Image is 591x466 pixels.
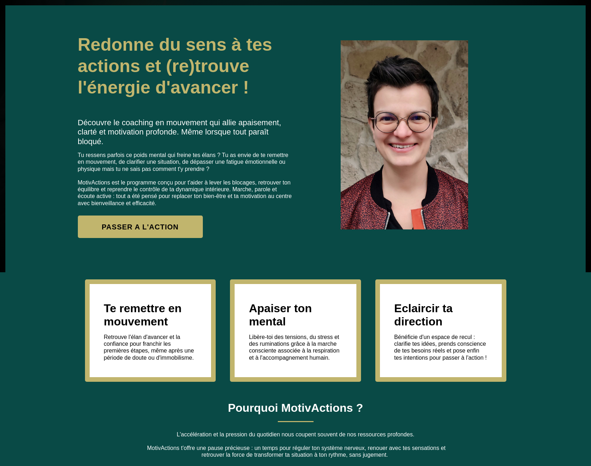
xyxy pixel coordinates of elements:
[78,115,296,150] h2: Découvre le coaching en mouvement qui allie apaisement, clarté et motivation profonde. Même lorsq...
[249,298,342,332] h1: Apaiser ton mental
[78,30,296,102] h1: Redonne du sens à tes actions et (re)trouve l'énergie d'avancer !
[140,398,451,418] h1: Pourquoi MotivActions ?
[249,332,342,363] text: Libère-toi des tensions, du stress et des ruminations grâce à la marche consciente associée à la ...
[394,298,487,332] h1: Eclaircir ta direction
[78,216,203,238] button: PASSER A L'ACTION
[104,332,197,363] text: Retrouve l'élan d'avancer et la confiance pour franchir les premières étapes, même après une péri...
[104,298,197,332] h1: Te remettre en mouvement
[394,332,487,363] text: Bénéficie d'un espace de recul : clarifie tes idées, prends conscience de tes besoins réels et po...
[341,2,468,272] img: a00a15cd26c76ceea68b77b015c3d001_Moi.jpg
[78,150,296,208] text: Tu ressens parfois ce poids mental qui freine tes élans ? Tu as envie de te remettre en mouvement...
